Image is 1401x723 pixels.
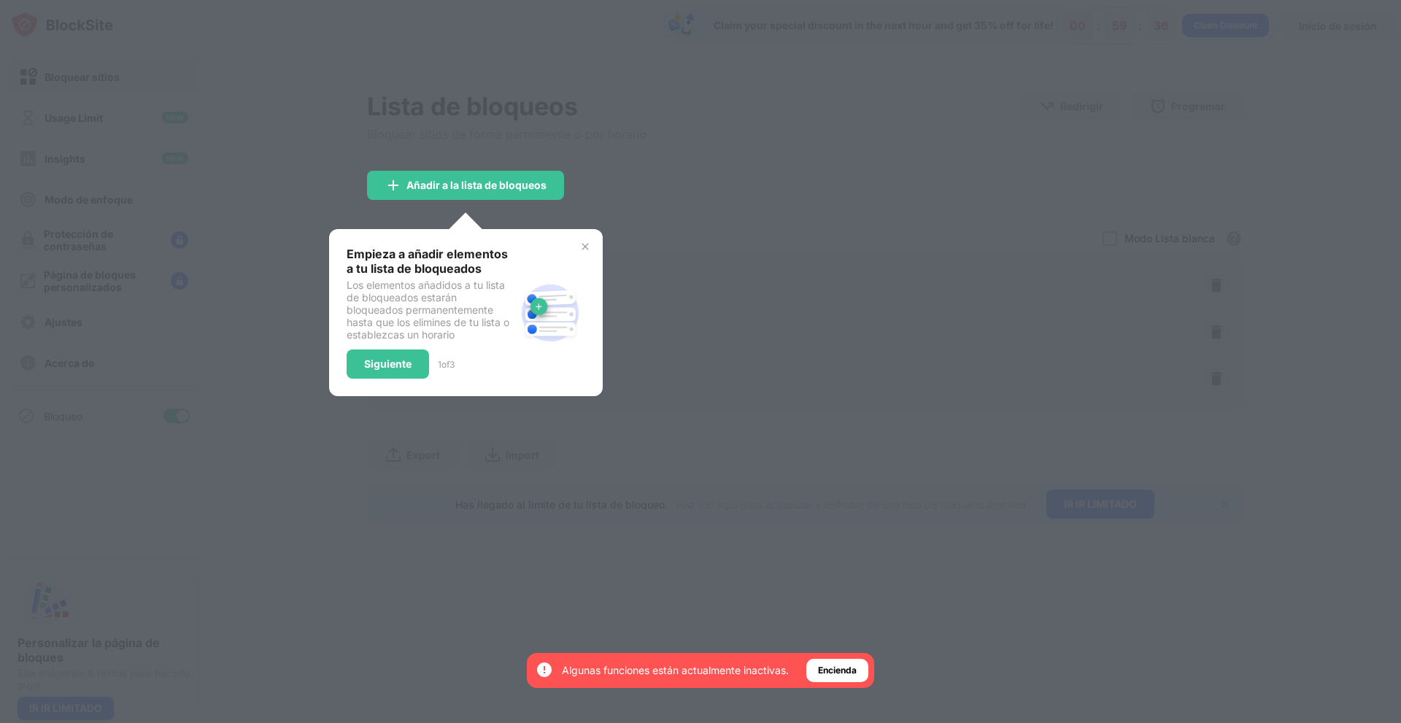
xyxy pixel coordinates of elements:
img: block-site.svg [515,278,585,348]
div: Añadir a la lista de bloqueos [406,179,547,191]
div: Encienda [818,663,857,678]
img: x-button.svg [579,241,591,252]
div: Los elementos añadidos a tu lista de bloqueados estarán bloqueados permanentemente hasta que los ... [347,279,515,341]
div: Empieza a añadir elementos a tu lista de bloqueados [347,247,515,276]
div: Algunas funciones están actualmente inactivas. [562,663,789,678]
img: error-circle-white.svg [536,661,553,678]
div: 1 of 3 [438,359,455,370]
div: Siguiente [364,358,412,370]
